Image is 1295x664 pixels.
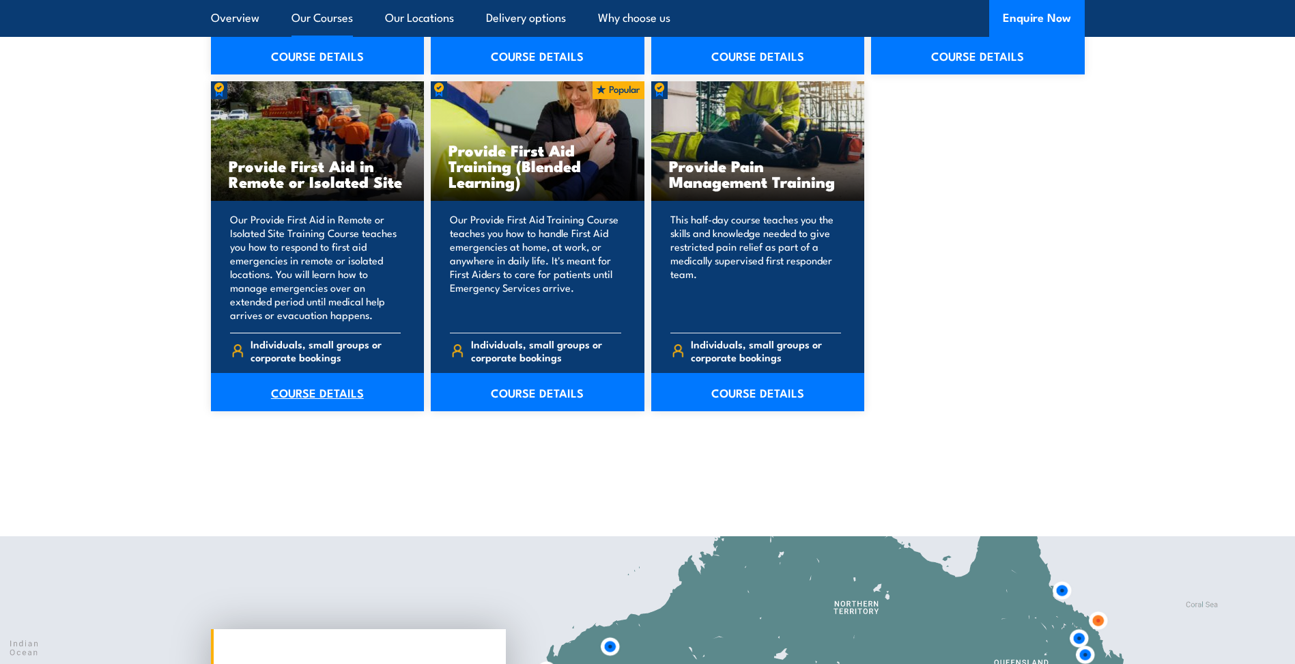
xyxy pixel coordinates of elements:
[691,337,841,363] span: Individuals, small groups or corporate bookings
[449,142,627,189] h3: Provide First Aid Training (Blended Learning)
[431,36,644,74] a: COURSE DETAILS
[651,36,865,74] a: COURSE DETAILS
[669,158,847,189] h3: Provide Pain Management Training
[211,36,425,74] a: COURSE DETAILS
[229,158,407,189] h3: Provide First Aid in Remote or Isolated Site
[251,337,401,363] span: Individuals, small groups or corporate bookings
[651,373,865,411] a: COURSE DETAILS
[471,337,621,363] span: Individuals, small groups or corporate bookings
[211,373,425,411] a: COURSE DETAILS
[871,36,1085,74] a: COURSE DETAILS
[450,212,621,322] p: Our Provide First Aid Training Course teaches you how to handle First Aid emergencies at home, at...
[670,212,842,322] p: This half-day course teaches you the skills and knowledge needed to give restricted pain relief a...
[431,373,644,411] a: COURSE DETAILS
[230,212,401,322] p: Our Provide First Aid in Remote or Isolated Site Training Course teaches you how to respond to fi...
